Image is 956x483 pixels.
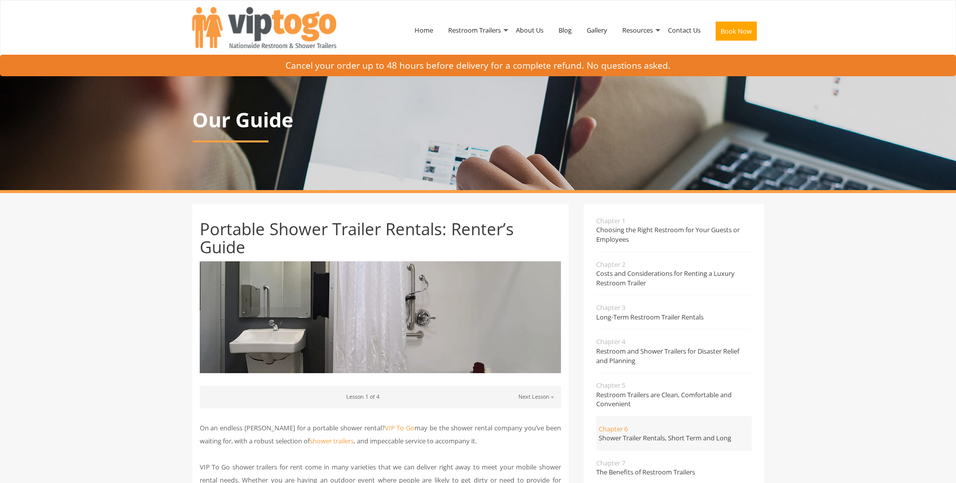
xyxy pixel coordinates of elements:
a: Home [407,4,441,56]
a: Contact Us [660,4,708,56]
a: About Us [508,4,551,56]
span: Chapter 2 [596,260,752,269]
p: Lesson 1 of 4 [207,392,554,402]
img: VIPTOGO [192,7,336,48]
span: Restroom Trailers are Clean, Comfortable and Convenient [596,390,752,409]
span: Restroom and Shower Trailers for Disaster Relief and Planning [596,347,752,365]
span: Chapter 4 [596,337,752,347]
span: Chapter 7 [596,458,752,468]
a: Blog [551,4,579,56]
a: VIP To Go [385,423,415,432]
h1: Portable Shower Trailer Rentals: Renter’s Guide [200,220,561,257]
a: Gallery [579,4,615,56]
a: Next Lesson » [518,393,554,400]
a: Chapter 6Shower Trailer Rentals, Short Term and Long [596,417,752,450]
a: Chapter 4Restroom and Shower Trailers for Disaster Relief and Planning [596,330,752,373]
span: Chapter 6 [599,424,752,434]
span: Long-Term Restroom Trailer Rentals [596,312,752,322]
span: Chapter 1 [596,216,752,226]
p: On an endless [PERSON_NAME] for a portable shower rental? may be the shower rental company you’ve... [200,421,561,447]
a: Resources [615,4,660,56]
span: Chapter 3 [596,303,752,312]
span: Costs and Considerations for Renting a Luxury Restroom Trailer [596,269,752,287]
a: Chapter 3Long-Term Restroom Trailer Rentals [596,295,752,329]
a: Chapter 5Restroom Trailers are Clean, Comfortable and Convenient [596,373,752,416]
span: Shower Trailer Rentals, Short Term and Long [599,433,752,443]
span: The Benefits of Restroom Trailers [596,467,752,477]
a: Chapter 1Choosing the Right Restroom for Your Guests or Employees [596,216,752,252]
a: Restroom Trailers [441,4,508,56]
button: Book Now [716,22,757,41]
button: Live Chat [916,443,956,483]
span: Chapter 5 [596,381,752,390]
a: Book Now [708,4,764,62]
a: Chapter 2Costs and Considerations for Renting a Luxury Restroom Trailer [596,252,752,295]
img: Portable Shower Trailer Rentals: Renter’s Guide - VIPTOGO [200,261,561,373]
a: shower trailers [310,436,354,445]
span: Choosing the Right Restroom for Your Guests or Employees [596,225,752,244]
p: Our Guide [192,109,764,131]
